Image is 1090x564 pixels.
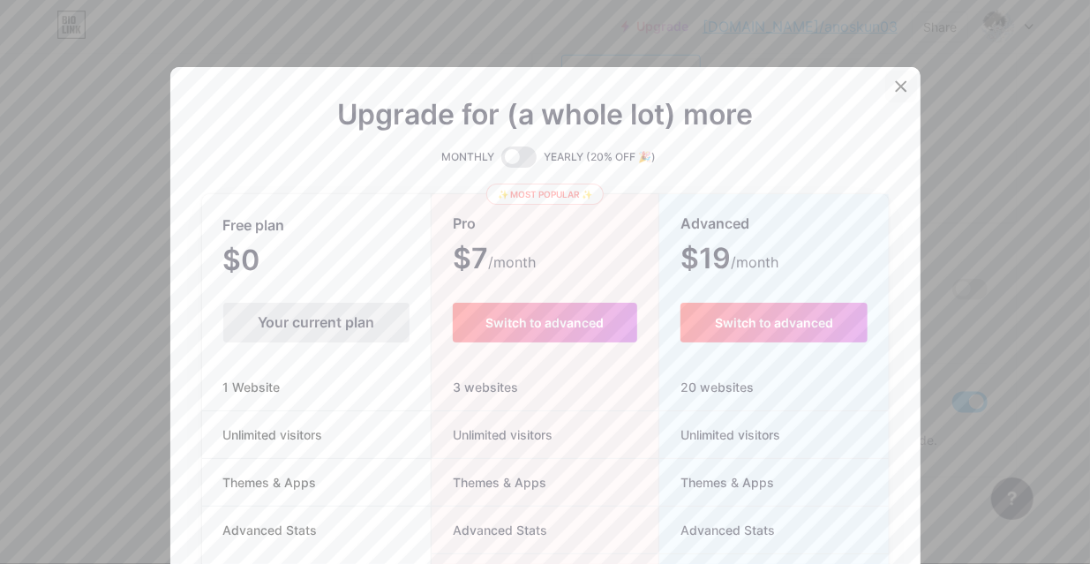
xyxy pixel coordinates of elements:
div: 3 websites [432,364,658,411]
div: Your current plan [223,303,410,342]
span: Advanced Stats [659,521,775,539]
span: MONTHLY [441,148,494,166]
span: Pro [453,208,476,239]
span: Advanced Stats [202,521,339,539]
span: /month [488,252,536,273]
span: Advanced Stats [432,521,547,539]
div: ✨ Most popular ✨ [486,184,604,205]
span: Themes & Apps [432,473,546,492]
button: Switch to advanced [680,303,867,342]
span: Unlimited visitors [202,425,344,444]
div: 20 websites [659,364,888,411]
span: Themes & Apps [659,473,774,492]
span: Switch to advanced [715,315,833,330]
span: Upgrade for (a whole lot) more [337,104,753,125]
span: 1 Website [202,378,302,396]
span: Switch to advanced [485,315,604,330]
span: Themes & Apps [202,473,338,492]
span: Unlimited visitors [432,425,553,444]
span: $0 [223,250,308,274]
span: Free plan [223,210,285,241]
span: Unlimited visitors [659,425,780,444]
span: YEARLY (20% OFF 🎉) [544,148,656,166]
span: Advanced [680,208,749,239]
button: Switch to advanced [453,303,637,342]
span: $7 [453,248,536,273]
span: $19 [680,248,778,273]
span: /month [731,252,778,273]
